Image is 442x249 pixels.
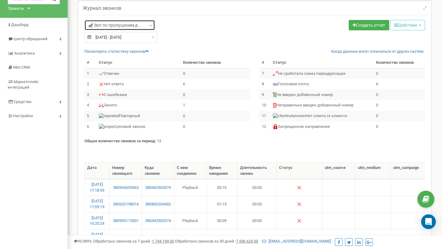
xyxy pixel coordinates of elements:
[14,36,48,41] span: Центр обращений
[270,121,374,132] td: Запрещенное направление
[99,103,104,108] img: Занято
[297,185,302,190] img: Нет ответа
[145,185,171,191] a: 380442903374
[84,90,96,100] td: 3
[142,163,174,179] th: Куда звонили
[112,201,139,207] a: 380632198016
[84,111,96,121] td: 5
[374,68,425,79] td: 0
[259,90,270,100] td: 9
[96,68,180,79] td: Отвечен
[99,113,119,119] img: Повторный
[374,111,425,121] td: 0
[273,82,278,87] img: Голосовая почта
[174,213,207,229] td: Playback
[99,124,115,130] img: Целевой звонок
[180,111,250,121] td: 0
[96,111,180,121] td: Повторный
[374,57,425,68] th: Количество звонков
[355,163,391,179] th: utm_medium
[238,229,277,246] td: 00:00
[96,90,180,100] td: С ошибками
[11,22,29,27] span: Дашборд
[84,20,155,30] a: Звіт по пропущеним д...
[90,216,104,226] a: [DATE] 16:20:24
[391,163,429,179] th: utm_campaign
[180,68,250,79] td: 0
[270,79,374,90] td: Голосовая почта
[74,239,92,243] span: 99,989%
[270,57,374,68] th: Статус
[259,121,270,132] td: 12
[96,121,180,132] td: Целевой звонок
[207,196,238,212] td: 01:15
[112,218,139,224] a: 380995115501
[374,90,425,100] td: 0
[85,163,110,179] th: Дата
[270,90,374,100] td: Не введен добавочный номер
[99,82,104,87] img: Нет ответа
[236,239,258,243] u: 7 596 625,00
[180,79,250,90] td: 6
[112,185,139,191] a: 380965655963
[96,100,180,111] td: Занято
[83,6,121,11] h5: Журнал звонков
[273,92,277,97] img: Не введен добавочный номер
[259,100,270,111] td: 10
[90,182,104,193] a: [DATE] 17:18:59
[273,124,278,129] img: Запрещенное направление
[8,79,39,90] span: Маркетплейс интеграций
[13,113,33,118] span: Настройки
[84,100,96,111] td: 4
[374,121,425,132] td: 0
[84,139,155,143] strong: Общее количество звонков за период
[96,79,180,90] td: Нет ответа
[207,213,238,229] td: 00:09
[238,213,277,229] td: 00:00
[90,199,104,209] a: [DATE] 17:09:19
[145,201,171,207] a: 380800204402
[99,92,104,97] img: С ошибками
[270,68,374,79] td: Не сработала схема переадресации
[421,214,436,229] div: Open Intercom Messenger
[297,218,302,223] img: Нет ответа
[259,68,270,79] td: 7
[84,68,96,79] td: 1
[13,65,30,70] span: Mini CRM
[273,71,278,76] img: Не сработала схема переадресации
[349,20,389,30] a: Создать отчет
[84,57,96,68] th: #
[273,103,277,108] img: Неправильно введен добавочный номер
[180,90,250,100] td: 0
[8,6,24,12] div: Проекты
[259,79,270,90] td: 8
[322,163,355,179] th: utm_source
[145,235,171,240] a: 380442903374
[374,79,425,90] td: 6
[99,71,104,76] img: Отвечен
[277,163,322,179] th: Статус
[273,113,306,119] img: Нет ответа от клиента
[110,163,142,179] th: Номер звонящего
[238,179,277,196] td: 00:00
[207,179,238,196] td: 00:10
[84,79,96,90] td: 2
[93,239,174,243] span: Обработано звонков за 7 дней :
[270,111,374,121] td: Нет ответа от клиента
[331,49,424,55] a: Когда данные могут отличаться от других систем
[180,121,250,132] td: 0
[84,49,149,54] a: Посмотреть cтатистику звонков
[180,100,250,111] td: 1
[174,163,207,179] th: С кем соединено
[14,51,35,56] span: Аналитика
[174,229,207,246] td: Playback
[238,163,277,179] th: Длительность звонка
[262,239,331,243] a: [EMAIL_ADDRESS][DOMAIN_NAME]
[207,163,238,179] th: Время ожидания
[14,99,31,104] span: Средства
[90,232,104,243] a: [DATE] 13:07:38
[84,121,96,132] td: 6
[84,138,425,144] p: : 13
[174,179,207,196] td: Playback
[259,57,270,68] th: #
